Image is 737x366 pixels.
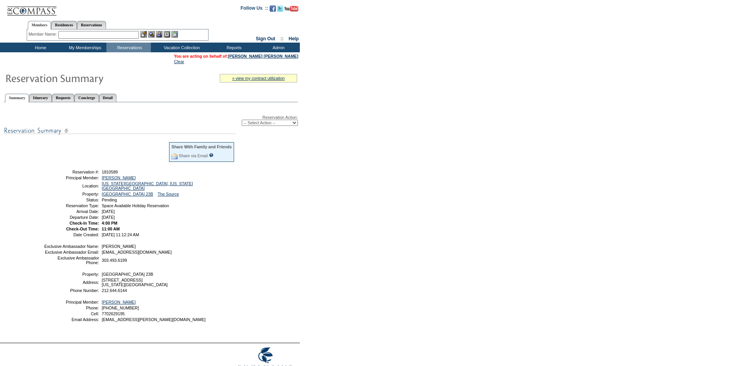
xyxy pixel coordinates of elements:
td: Departure Date: [44,215,99,220]
a: Summary [5,94,29,102]
td: Admin [255,43,300,52]
td: Exclusive Ambassador Email: [44,250,99,254]
a: Become our fan on Facebook [270,8,276,12]
a: [GEOGRAPHIC_DATA] 23B [102,192,153,196]
span: 4:00 PM [102,221,117,225]
span: 7702629195 [102,311,125,316]
a: Share via Email [179,153,208,158]
img: Follow us on Twitter [277,5,283,12]
a: Members [28,21,51,29]
a: Subscribe to our YouTube Channel [284,8,298,12]
span: [PHONE_NUMBER] [102,306,139,310]
img: Reservations [164,31,170,38]
a: Itinerary [29,94,52,102]
span: [PERSON_NAME] [102,244,136,249]
a: [PERSON_NAME] [PERSON_NAME] [228,54,298,58]
span: [DATE] [102,215,115,220]
span: [DATE] 11:12:24 AM [102,232,139,237]
a: Reservations [77,21,106,29]
a: » view my contract utilization [232,76,285,81]
td: Reservation #: [44,170,99,174]
a: Residences [51,21,77,29]
a: [PERSON_NAME] [102,175,136,180]
td: Principal Member: [44,175,99,180]
td: Email Address: [44,317,99,322]
td: Reports [211,43,255,52]
img: b_edit.gif [140,31,147,38]
strong: Check-Out Time: [66,227,99,231]
td: Phone: [44,306,99,310]
span: [EMAIL_ADDRESS][DOMAIN_NAME] [102,250,172,254]
span: [GEOGRAPHIC_DATA] 23B [102,272,153,277]
a: Clear [174,59,184,64]
td: Phone Number: [44,288,99,293]
td: Exclusive Ambassador Phone: [44,256,99,265]
img: Reservaton Summary [5,70,160,86]
td: Arrival Date: [44,209,99,214]
img: Subscribe to our YouTube Channel [284,6,298,12]
a: The Source [158,192,179,196]
span: [DATE] [102,209,115,214]
img: Become our fan on Facebook [270,5,276,12]
a: Help [289,36,299,41]
td: Reservation Type: [44,203,99,208]
a: Requests [52,94,74,102]
a: Follow us on Twitter [277,8,283,12]
span: 303.493.6199 [102,258,127,263]
span: 11:00 AM [102,227,120,231]
span: Space Available Holiday Reservation [102,203,169,208]
a: Sign Out [256,36,275,41]
input: What is this? [209,153,214,157]
td: Cell: [44,311,99,316]
td: Home [17,43,62,52]
span: 212.644.6144 [102,288,127,293]
strong: Check-In Time: [70,221,99,225]
span: :: [280,36,284,41]
td: Address: [44,278,99,287]
td: Property: [44,272,99,277]
td: Property: [44,192,99,196]
td: Follow Us :: [241,5,268,14]
a: Detail [99,94,117,102]
td: Date Created: [44,232,99,237]
span: Pending [102,198,117,202]
span: You are acting on behalf of: [174,54,298,58]
a: [PERSON_NAME] [102,300,136,304]
img: Impersonate [156,31,162,38]
a: Concierge [74,94,99,102]
a: [US_STATE][GEOGRAPHIC_DATA], [US_STATE][GEOGRAPHIC_DATA] [102,181,193,191]
td: My Memberships [62,43,106,52]
span: [STREET_ADDRESS] [US_STATE][GEOGRAPHIC_DATA] [102,278,168,287]
td: Principal Member: [44,300,99,304]
span: [EMAIL_ADDRESS][PERSON_NAME][DOMAIN_NAME] [102,317,205,322]
img: View [148,31,155,38]
td: Reservations [106,43,151,52]
div: Share With Family and Friends [171,144,232,149]
td: Exclusive Ambassador Name: [44,244,99,249]
td: Location: [44,181,99,191]
span: 1810589 [102,170,118,174]
div: Member Name: [29,31,58,38]
td: Vacation Collection [151,43,211,52]
img: b_calculator.gif [171,31,178,38]
img: subTtlResSummary.gif [4,126,236,136]
td: Status: [44,198,99,202]
div: Reservation Action: [4,115,298,126]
